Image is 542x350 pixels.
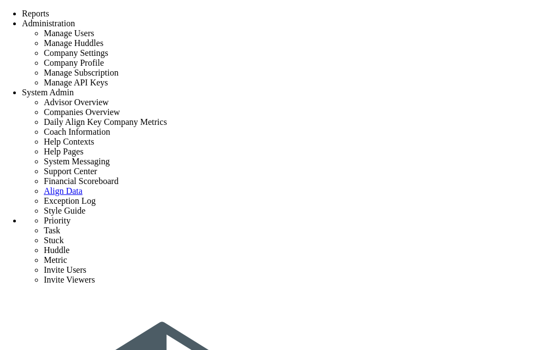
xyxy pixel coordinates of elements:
span: Company Profile [44,58,104,67]
span: Manage Subscription [44,68,118,77]
span: Financial Scoreboard [44,176,118,186]
span: Task [44,226,60,235]
span: Daily Align Key Company Metrics [44,117,167,127]
span: Stuck [44,236,64,245]
span: Exception Log [44,196,96,205]
span: Reports [22,9,49,18]
span: Advisor Overview [44,97,109,107]
span: Priority [44,216,71,225]
span: Manage Users [44,28,94,38]
span: Manage API Keys [44,78,108,87]
span: Manage Huddles [44,38,103,48]
span: Invite Viewers [44,275,95,284]
span: Help Pages [44,147,83,156]
span: Style Guide [44,206,85,215]
span: Administration [22,19,75,28]
span: Help Contexts [44,137,94,146]
span: System Admin [22,88,74,97]
span: Metric [44,255,67,265]
a: Align Data [44,186,83,196]
span: Company Settings [44,48,108,58]
span: Companies Overview [44,107,120,117]
span: Huddle [44,245,70,255]
span: System Messaging [44,157,109,166]
span: Coach Information [44,127,110,136]
span: Invite Users [44,265,87,274]
span: Support Center [44,167,97,176]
